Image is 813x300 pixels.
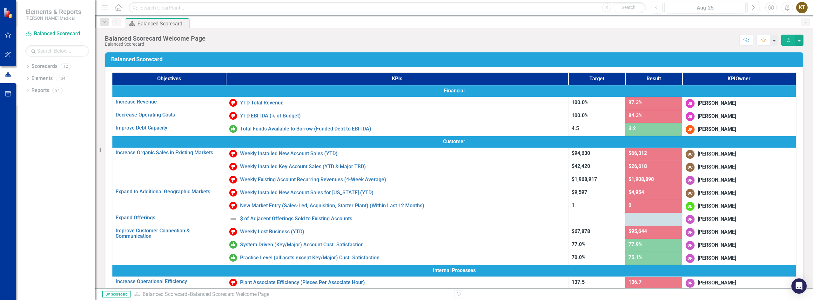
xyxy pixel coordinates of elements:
[229,150,237,157] img: Below Target
[229,228,237,236] img: Below Target
[664,2,746,13] button: Aug-25
[686,176,695,185] div: DR
[229,279,237,286] img: Below Target
[572,279,585,285] span: 137.5
[240,255,565,261] a: Practice Level (all accts except Key/Major) Cust. Satisfaction
[240,229,565,235] a: Weekly Lost Business (YTD)
[572,125,579,131] span: 4.5
[116,228,223,239] a: Improve Customer Connection & Communication
[116,99,223,105] a: Increase Revenue
[628,125,636,131] span: 3.2
[25,45,89,57] input: Search Below...
[613,3,644,12] button: Search
[698,113,736,120] div: [PERSON_NAME]
[111,56,799,63] h3: Balanced Scorecard
[572,254,586,260] span: 70.0%
[240,216,565,222] a: $ of Adjacent Offerings Sold to Existing Accounts
[628,241,642,247] span: 77.9%
[698,229,736,236] div: [PERSON_NAME]
[229,215,237,223] img: Not Defined
[31,63,57,70] a: Scorecards
[116,279,223,284] a: Increase Operational Efficiency
[572,189,587,195] span: $9,597
[143,291,187,297] a: Balanced Scorecard
[796,2,808,13] button: KT
[229,241,237,249] img: On or Above Target
[622,5,635,10] span: Search
[686,215,695,224] div: DR
[31,87,49,94] a: Reports
[628,228,647,234] span: $95,644
[628,163,647,169] span: $26,618
[240,177,565,183] a: Weekly Existing Account Recurring Revenues (4-Week Average)
[240,242,565,248] a: System Driven (Key/Major) Account Cust. Satisfaction
[572,241,586,247] span: 77.0%
[628,254,642,260] span: 75.1%
[116,215,223,221] a: Expand Offerings
[52,88,63,93] div: 94
[116,267,793,274] span: Internal Processes
[116,112,223,118] a: Decrease Operating Costs
[240,203,565,209] a: New Market Entry (Sales-Led, Acquisition, Starter Plant) (Within Last 12 Months)
[116,150,223,156] a: Increase Organic Sales in Existing Markets
[572,163,590,169] span: $42,420
[686,228,695,237] div: DR
[229,176,237,183] img: Below Target
[229,163,237,170] img: Below Target
[229,202,237,210] img: Below Target
[698,190,736,197] div: [PERSON_NAME]
[698,203,736,210] div: [PERSON_NAME]
[138,20,187,28] div: Balanced Scorecard Welcome Page
[25,16,81,21] small: [PERSON_NAME] Medical
[240,151,565,157] a: Weekly Installed New Account Sales (YTD)
[628,112,642,118] span: 84.3%
[102,291,131,297] span: By Scorecard
[698,177,736,184] div: [PERSON_NAME]
[572,112,588,118] span: 100.0%
[698,255,736,262] div: [PERSON_NAME]
[229,254,237,262] img: On or Above Target
[31,75,53,82] a: Elements
[56,76,68,81] div: 134
[698,216,736,223] div: [PERSON_NAME]
[628,150,647,156] span: $66,312
[129,2,646,13] input: Search ClearPoint...
[105,35,205,42] div: Balanced Scorecard Welcome Page
[116,138,793,145] span: Customer
[572,202,574,208] span: 1
[229,189,237,197] img: Below Target
[628,176,654,182] span: $1,908,890
[61,64,71,69] div: 12
[686,189,695,198] div: DC
[698,279,736,287] div: [PERSON_NAME]
[686,241,695,250] div: DR
[698,163,736,171] div: [PERSON_NAME]
[667,4,743,12] div: Aug-25
[572,228,590,234] span: $67,878
[628,202,631,208] span: 0
[25,8,81,16] span: Elements & Reports
[698,150,736,158] div: [PERSON_NAME]
[3,7,15,18] img: ClearPoint Strategy
[240,190,565,196] a: Weekly Installed New Account Sales for [US_STATE] (YTD)
[229,112,237,120] img: Below Target
[572,99,588,105] span: 100.0%
[25,30,89,37] a: Balanced Scorecard
[190,291,269,297] div: Balanced Scorecard Welcome Page
[240,280,565,285] a: Plant Associate Efficiency (Pieces Per Associate Hour)
[686,99,695,108] div: JB
[240,100,565,106] a: YTD Total Revenue
[686,112,695,121] div: JB
[229,99,237,107] img: Below Target
[698,242,736,249] div: [PERSON_NAME]
[686,254,695,263] div: DR
[686,163,695,172] div: DC
[791,278,807,294] div: Open Intercom Messenger
[628,189,644,195] span: $4,954
[628,279,642,285] span: 136.7
[229,125,237,133] img: On or Above Target
[105,42,205,47] div: Balanced Scorecard
[686,202,695,211] div: BB
[134,291,449,298] div: »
